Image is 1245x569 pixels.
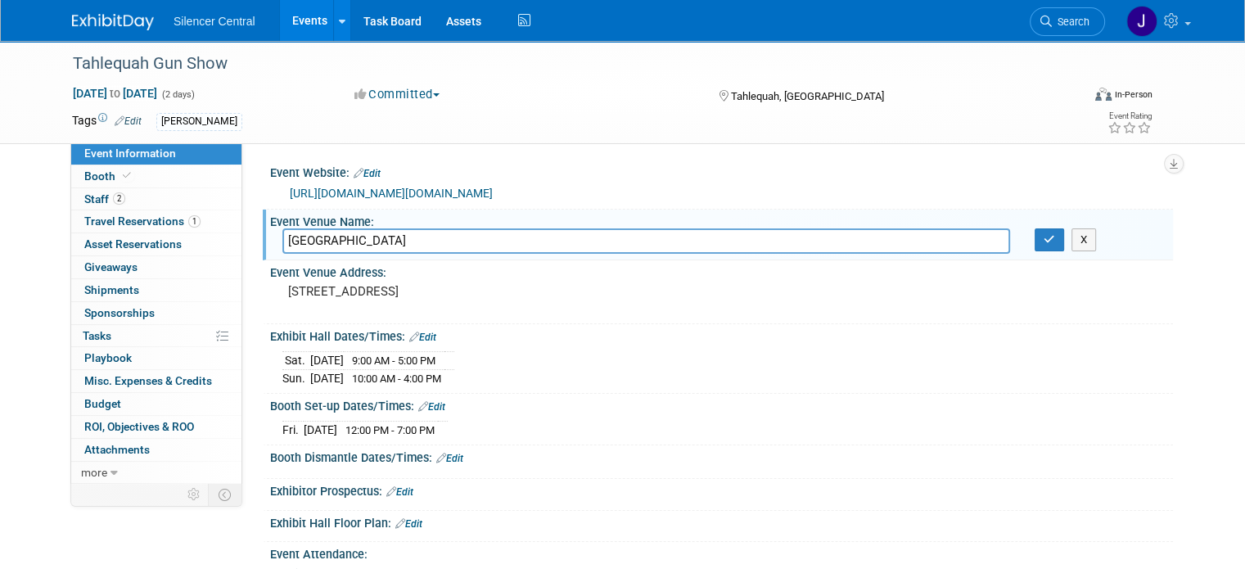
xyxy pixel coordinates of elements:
[270,394,1173,415] div: Booth Set-up Dates/Times:
[174,15,255,28] span: Silencer Central
[349,86,446,103] button: Committed
[1052,16,1089,28] span: Search
[71,302,241,324] a: Sponsorships
[71,393,241,415] a: Budget
[81,466,107,479] span: more
[156,113,242,130] div: [PERSON_NAME]
[304,422,337,439] td: [DATE]
[72,112,142,131] td: Tags
[409,332,436,343] a: Edit
[270,542,1173,562] div: Event Attendance:
[83,329,111,342] span: Tasks
[71,370,241,392] a: Misc. Expenses & Credits
[67,49,1061,79] div: Tahlequah Gun Show
[84,283,139,296] span: Shipments
[270,479,1173,500] div: Exhibitor Prospectus:
[84,443,150,456] span: Attachments
[352,373,441,385] span: 10:00 AM - 4:00 PM
[270,260,1173,281] div: Event Venue Address:
[282,352,310,370] td: Sat.
[352,354,435,367] span: 9:00 AM - 5:00 PM
[84,420,194,433] span: ROI, Objectives & ROO
[71,210,241,233] a: Travel Reservations1
[282,370,310,387] td: Sun.
[84,192,125,205] span: Staff
[180,484,209,505] td: Personalize Event Tab Strip
[270,324,1173,345] div: Exhibit Hall Dates/Times:
[288,284,629,299] pre: [STREET_ADDRESS]
[731,90,884,102] span: Tahlequah, [GEOGRAPHIC_DATA]
[395,518,422,530] a: Edit
[84,147,176,160] span: Event Information
[107,87,123,100] span: to
[270,511,1173,532] div: Exhibit Hall Floor Plan:
[160,89,195,100] span: (2 days)
[84,237,182,251] span: Asset Reservations
[71,416,241,438] a: ROI, Objectives & ROO
[71,165,241,187] a: Booth
[386,486,413,498] a: Edit
[72,14,154,30] img: ExhibitDay
[436,453,463,464] a: Edit
[418,401,445,413] a: Edit
[270,160,1173,182] div: Event Website:
[209,484,242,505] td: Toggle Event Tabs
[123,171,131,180] i: Booth reservation complete
[188,215,201,228] span: 1
[1030,7,1105,36] a: Search
[72,86,158,101] span: [DATE] [DATE]
[354,168,381,179] a: Edit
[71,256,241,278] a: Giveaways
[310,352,344,370] td: [DATE]
[345,424,435,436] span: 12:00 PM - 7:00 PM
[310,370,344,387] td: [DATE]
[1071,228,1097,251] button: X
[71,347,241,369] a: Playbook
[71,325,241,347] a: Tasks
[993,85,1153,110] div: Event Format
[71,142,241,165] a: Event Information
[71,462,241,484] a: more
[71,188,241,210] a: Staff2
[1114,88,1153,101] div: In-Person
[270,445,1173,467] div: Booth Dismantle Dates/Times:
[84,374,212,387] span: Misc. Expenses & Credits
[71,439,241,461] a: Attachments
[115,115,142,127] a: Edit
[71,233,241,255] a: Asset Reservations
[84,397,121,410] span: Budget
[84,351,132,364] span: Playbook
[84,260,138,273] span: Giveaways
[71,279,241,301] a: Shipments
[84,306,155,319] span: Sponsorships
[1095,88,1112,101] img: Format-Inperson.png
[282,422,304,439] td: Fri.
[84,169,134,183] span: Booth
[1107,112,1152,120] div: Event Rating
[84,215,201,228] span: Travel Reservations
[113,192,125,205] span: 2
[270,210,1173,230] div: Event Venue Name:
[1126,6,1157,37] img: Jessica Crawford
[290,187,493,200] a: [URL][DOMAIN_NAME][DOMAIN_NAME]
